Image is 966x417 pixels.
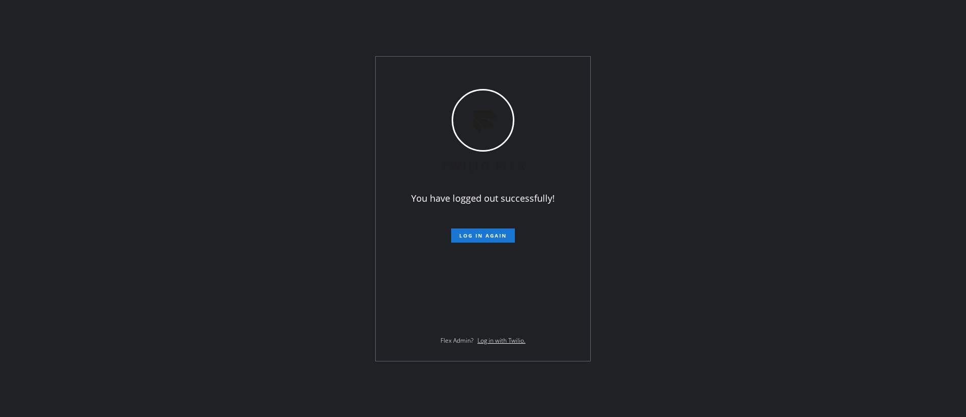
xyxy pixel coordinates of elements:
span: Flex Admin? [441,336,473,345]
span: You have logged out successfully! [411,192,555,204]
button: Log in again [451,228,515,243]
span: Log in again [459,232,507,239]
a: Log in with Twilio. [477,336,525,345]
